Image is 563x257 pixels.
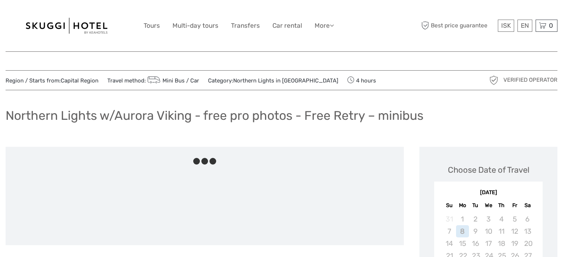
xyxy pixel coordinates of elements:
div: Not available Saturday, September 6th, 2025 [521,213,534,225]
div: Not available Sunday, September 7th, 2025 [443,225,456,237]
a: Car rental [272,20,302,31]
div: Not available Monday, September 15th, 2025 [456,237,469,250]
a: More [315,20,334,31]
img: verified_operator_grey_128.png [488,74,500,86]
span: Region / Starts from: [6,77,98,85]
div: Not available Tuesday, September 9th, 2025 [469,225,482,237]
div: Not available Thursday, September 11th, 2025 [495,225,508,237]
a: Northern Lights in [GEOGRAPHIC_DATA] [233,77,338,84]
div: Choose Date of Travel [448,164,529,176]
div: Not available Monday, September 1st, 2025 [456,213,469,225]
div: [DATE] [434,189,543,197]
a: Mini Bus / Car [146,77,199,84]
div: Not available Friday, September 5th, 2025 [508,213,521,225]
a: Tours [144,20,160,31]
div: Not available Saturday, September 13th, 2025 [521,225,534,237]
div: Not available Friday, September 19th, 2025 [508,237,521,250]
div: Not available Tuesday, September 16th, 2025 [469,237,482,250]
div: Tu [469,200,482,210]
span: Best price guarantee [419,20,496,32]
h1: Northern Lights w/Aurora Viking - free pro photos - Free Retry – minibus [6,108,423,123]
div: We [482,200,495,210]
img: 99-664e38a9-d6be-41bb-8ec6-841708cbc997_logo_big.jpg [26,18,107,34]
div: Not available Thursday, September 4th, 2025 [495,213,508,225]
span: Travel method: [107,75,199,85]
div: Sa [521,200,534,210]
div: Not available Wednesday, September 17th, 2025 [482,237,495,250]
div: EN [517,20,532,32]
span: Verified Operator [503,76,557,84]
div: Not available Friday, September 12th, 2025 [508,225,521,237]
div: Mo [456,200,469,210]
div: Not available Wednesday, September 10th, 2025 [482,225,495,237]
div: Su [443,200,456,210]
span: ISK [501,22,511,29]
div: Not available Saturday, September 20th, 2025 [521,237,534,250]
span: 0 [548,22,554,29]
div: Not available Sunday, September 14th, 2025 [443,237,456,250]
div: Not available Thursday, September 18th, 2025 [495,237,508,250]
div: Fr [508,200,521,210]
a: Multi-day tours [172,20,218,31]
a: Capital Region [61,77,98,84]
div: Not available Sunday, August 31st, 2025 [443,213,456,225]
span: 4 hours [347,75,376,85]
div: Not available Monday, September 8th, 2025 [456,225,469,237]
span: Category: [208,77,338,85]
div: Th [495,200,508,210]
div: Not available Wednesday, September 3rd, 2025 [482,213,495,225]
div: Not available Tuesday, September 2nd, 2025 [469,213,482,225]
a: Transfers [231,20,260,31]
